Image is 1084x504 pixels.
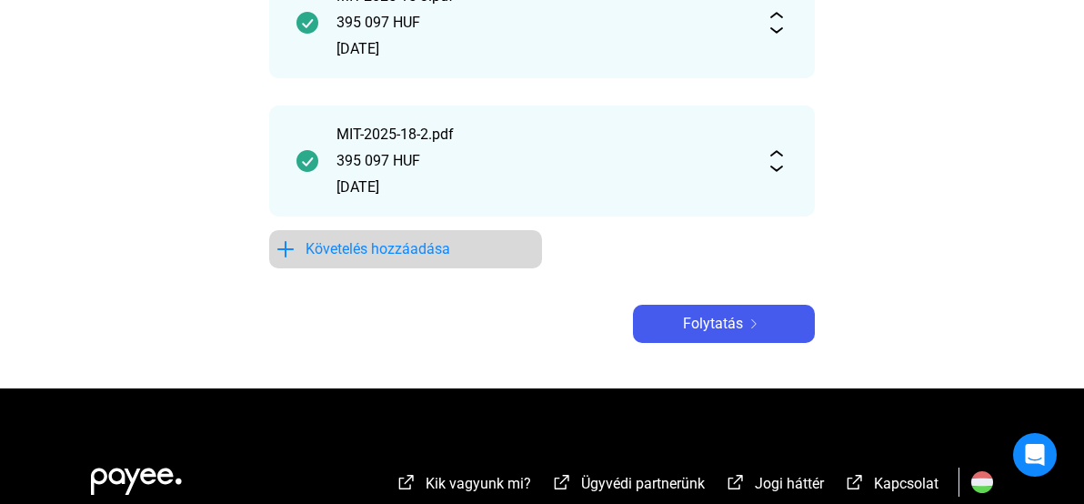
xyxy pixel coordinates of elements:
span: Követelés hozzáadása [306,238,450,260]
a: external-link-whiteJogi háttér [725,478,824,495]
div: [DATE] [336,176,748,198]
div: MIT-2025-18-2.pdf [336,124,748,146]
span: Folytatás [683,313,743,335]
span: Kik vagyunk mi? [426,475,531,492]
div: 395 097 HUF [336,12,748,34]
button: plus-blueKövetelés hozzáadása [269,230,542,268]
span: Ügyvédi partnerünk [581,475,705,492]
img: external-link-white [551,473,573,491]
span: Kapcsolat [874,475,938,492]
img: checkmark-darker-green-circle [296,12,318,34]
img: external-link-white [844,473,866,491]
div: [DATE] [336,38,748,60]
img: HU.svg [971,471,993,493]
button: Folytatásarrow-right-white [633,305,815,343]
div: Open Intercom Messenger [1013,433,1057,477]
a: external-link-whiteKapcsolat [844,478,938,495]
div: 395 097 HUF [336,150,748,172]
img: expand [766,150,788,172]
img: external-link-white [396,473,417,491]
img: checkmark-darker-green-circle [296,150,318,172]
img: plus-blue [275,238,296,260]
img: white-payee-white-dot.svg [91,458,182,495]
img: expand [766,12,788,34]
a: external-link-whiteÜgyvédi partnerünk [551,478,705,495]
span: Jogi háttér [755,475,824,492]
img: external-link-white [725,473,747,491]
a: external-link-whiteKik vagyunk mi? [396,478,531,495]
img: arrow-right-white [743,319,765,328]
